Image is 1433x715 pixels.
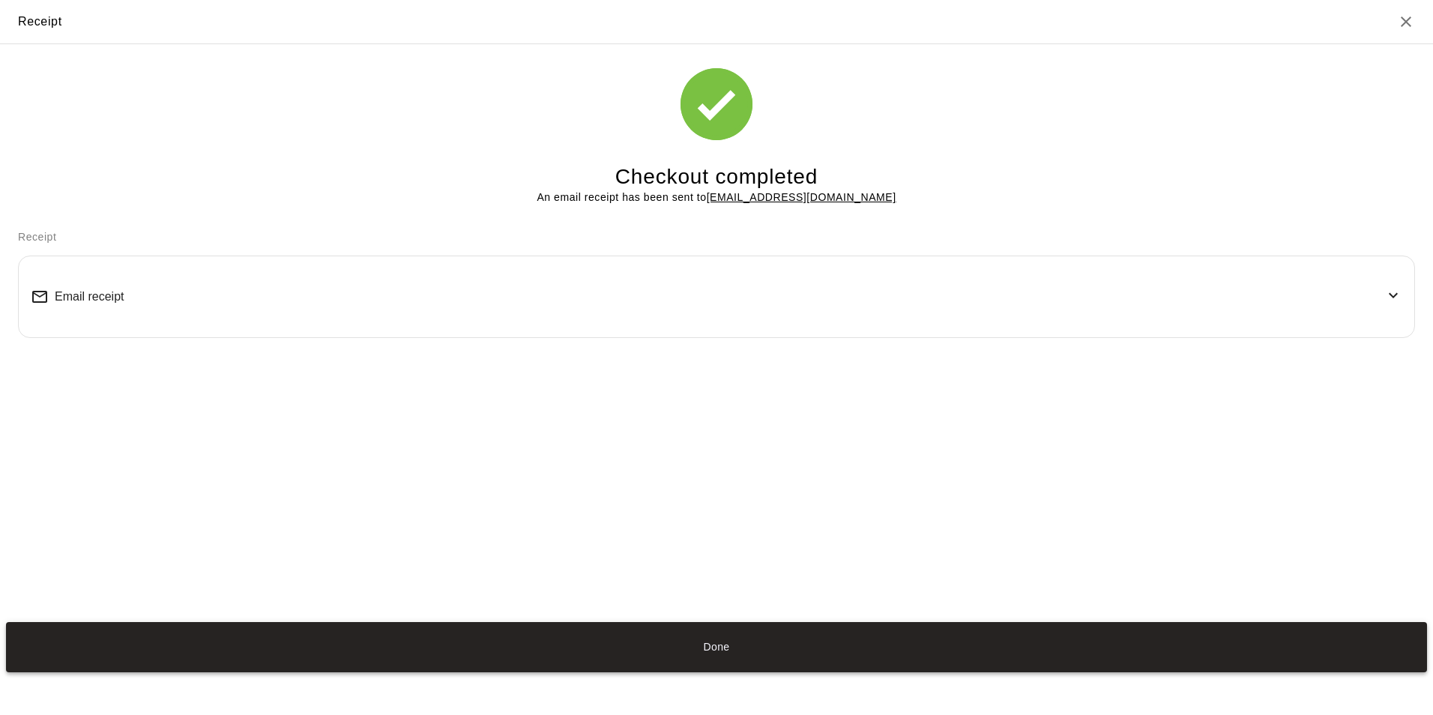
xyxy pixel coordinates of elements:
u: [EMAIL_ADDRESS][DOMAIN_NAME] [707,191,896,203]
button: Close [1397,13,1415,31]
button: Done [6,622,1427,672]
p: An email receipt has been sent to [537,190,896,205]
div: Receipt [18,12,62,31]
span: Email receipt [55,290,124,304]
h4: Checkout completed [615,164,818,190]
p: Receipt [18,229,1415,245]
